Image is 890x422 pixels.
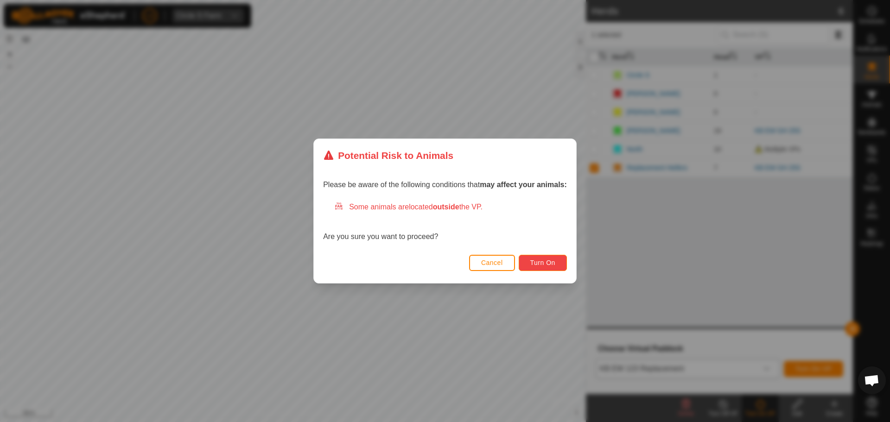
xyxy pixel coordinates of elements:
[433,203,459,211] strong: outside
[409,203,483,211] span: located the VP.
[469,255,515,271] button: Cancel
[334,202,567,213] div: Some animals are
[530,259,555,266] span: Turn On
[323,202,567,242] div: Are you sure you want to proceed?
[519,255,567,271] button: Turn On
[481,259,503,266] span: Cancel
[323,181,567,189] span: Please be aware of the following conditions that
[858,366,886,394] div: Open chat
[480,181,567,189] strong: may affect your animals:
[323,148,453,163] div: Potential Risk to Animals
